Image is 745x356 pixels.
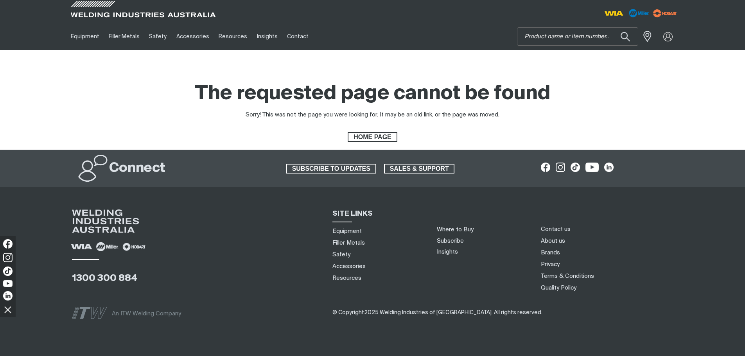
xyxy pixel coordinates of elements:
[541,225,571,233] a: Contact us
[651,7,679,19] img: miller
[437,238,464,244] a: Subscribe
[252,23,282,50] a: Insights
[330,225,427,284] nav: Sitemap
[195,81,550,107] h1: The requested page cannot be found
[66,23,526,50] nav: Main
[214,23,252,50] a: Resources
[72,274,138,283] a: 1300 300 884
[541,284,576,292] a: Quality Policy
[332,227,362,235] a: Equipment
[287,164,375,174] span: SUBSCRIBE TO UPDATES
[348,132,396,142] span: HOME PAGE
[112,311,181,317] span: An ITW Welding Company
[282,23,313,50] a: Contact
[3,253,13,262] img: Instagram
[541,237,565,245] a: About us
[66,23,104,50] a: Equipment
[437,249,458,255] a: Insights
[348,132,397,142] a: HOME PAGE
[385,164,454,174] span: SALES & SUPPORT
[541,272,594,280] a: Terms & Conditions
[612,27,639,46] button: Search products
[144,23,171,50] a: Safety
[332,210,373,217] span: SITE LINKS
[541,249,560,257] a: Brands
[109,160,165,177] h2: Connect
[437,227,474,233] a: Where to Buy
[1,303,14,316] img: hide socials
[246,111,499,120] div: Sorry! This was not the page you were looking for. It may be an old link, or the page was moved.
[332,274,361,282] a: Resources
[332,250,350,259] a: Safety
[538,223,688,293] nav: Footer
[3,239,13,249] img: Facebook
[3,267,13,276] img: TikTok
[3,291,13,301] img: LinkedIn
[332,310,542,315] span: © Copyright 2025 Welding Industries of [GEOGRAPHIC_DATA] . All rights reserved.
[332,309,542,315] span: ​​​​​​​​​​​​​​​​​​ ​​​​​​
[332,239,365,247] a: Filler Metals
[517,28,638,45] input: Product name or item number...
[541,260,560,268] a: Privacy
[3,280,13,287] img: YouTube
[104,23,144,50] a: Filler Metals
[332,262,366,270] a: Accessories
[384,164,455,174] a: SALES & SUPPORT
[172,23,214,50] a: Accessories
[286,164,376,174] a: SUBSCRIBE TO UPDATES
